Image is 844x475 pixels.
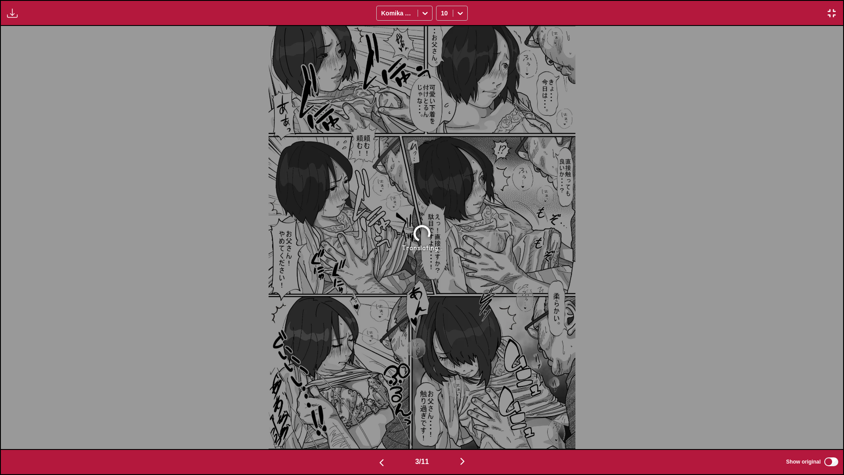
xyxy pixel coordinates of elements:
img: Next page [457,456,468,467]
img: Loading [411,223,433,244]
span: Show original [786,459,821,465]
img: Download translated images [7,8,18,18]
input: Show original [824,457,838,466]
img: Previous page [376,457,387,468]
span: 3 / 11 [415,458,429,466]
div: Translating... [402,244,442,252]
